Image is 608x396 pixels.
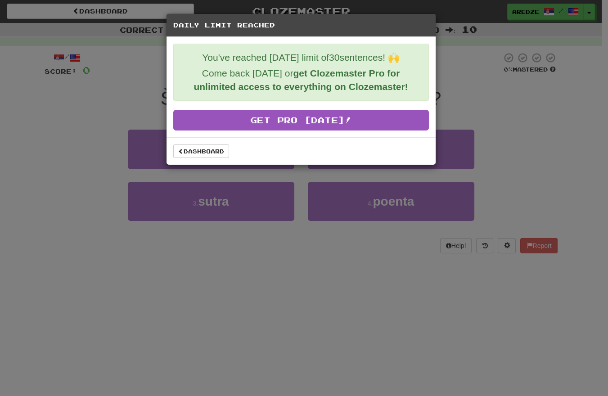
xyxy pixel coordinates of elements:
[180,51,422,64] p: You've reached [DATE] limit of 30 sentences! 🙌
[180,67,422,94] p: Come back [DATE] or
[194,68,408,92] strong: get Clozemaster Pro for unlimited access to everything on Clozemaster!
[173,144,229,158] a: Dashboard
[173,21,429,30] h5: Daily Limit Reached
[173,110,429,130] a: Get Pro [DATE]!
